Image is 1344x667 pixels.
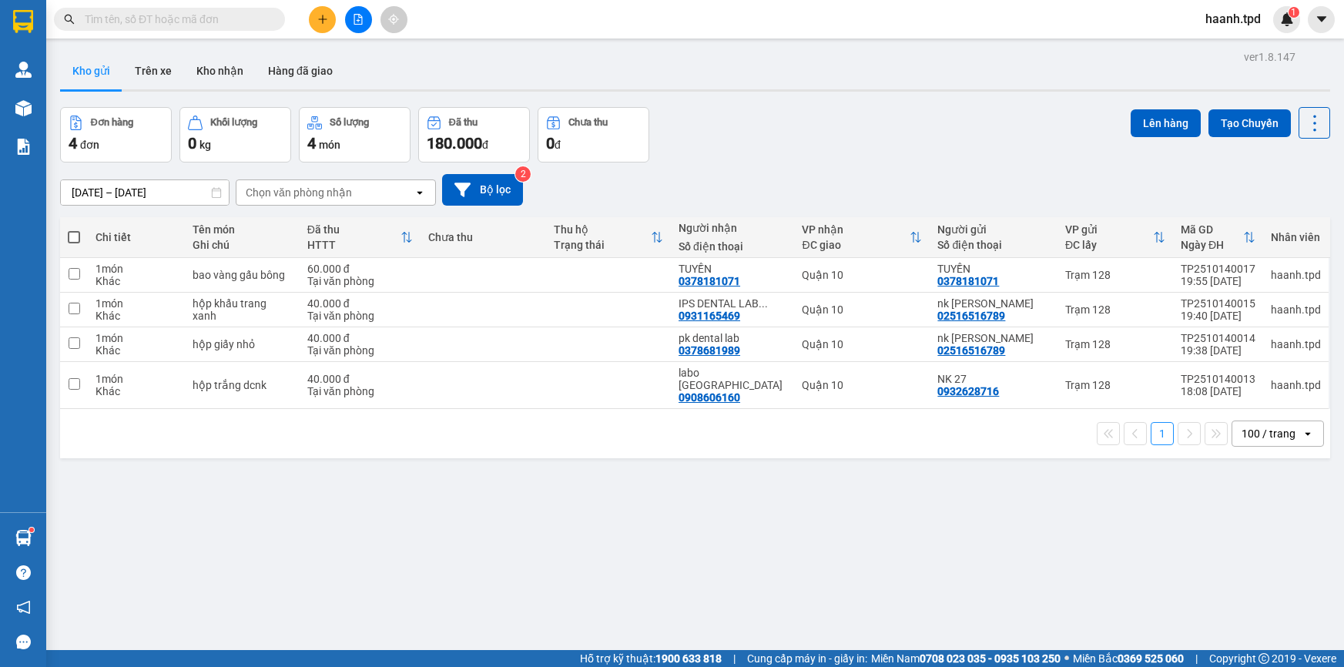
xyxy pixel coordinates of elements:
img: solution-icon [15,139,32,155]
img: icon-new-feature [1280,12,1294,26]
div: Trạm 128 [1065,379,1165,391]
div: TP2510140017 [1181,263,1255,275]
div: 40.000 đ [307,332,414,344]
button: Bộ lọc [442,174,523,206]
span: 4 [69,134,77,153]
strong: 1900 633 818 [655,652,722,665]
div: 0378681989 [679,344,740,357]
div: NK 27 [937,373,1050,385]
div: 0932628716 [937,385,999,397]
input: Select a date range. [61,180,229,205]
span: đ [482,139,488,151]
div: 0378181071 [679,275,740,287]
div: Đã thu [449,117,478,128]
span: kg [199,139,211,151]
div: Đã thu [307,223,401,236]
div: Trạm 128 [1065,338,1165,350]
strong: 0369 525 060 [1118,652,1184,665]
span: đơn [80,139,99,151]
img: logo-vxr [13,10,33,33]
div: 02516516789 [937,310,1005,322]
button: Số lượng4món [299,107,411,163]
div: Quận 10 [802,338,922,350]
span: plus [317,14,328,25]
span: | [1195,650,1198,667]
input: Tìm tên, số ĐT hoặc mã đơn [85,11,266,28]
div: ĐC giao [802,239,910,251]
div: haanh.tpd [1271,303,1321,316]
button: plus [309,6,336,33]
span: Miền Bắc [1073,650,1184,667]
span: message [16,635,31,649]
div: nk lê anh [937,332,1050,344]
div: hộp khấu trang xanh [193,297,292,322]
div: VP nhận [802,223,910,236]
div: haanh.tpd [1271,338,1321,350]
div: Khác [96,385,177,397]
button: Chưa thu0đ [538,107,649,163]
div: bao vàng gấu bông [193,269,292,281]
div: 60.000 đ [307,263,414,275]
div: 1 món [96,332,177,344]
button: Đơn hàng4đơn [60,107,172,163]
div: Trạm 128 [1065,303,1165,316]
span: Hỗ trợ kỹ thuật: [580,650,722,667]
span: ... [759,297,768,310]
div: 1 món [96,297,177,310]
button: Hàng đã giao [256,52,345,89]
div: Người gửi [937,223,1050,236]
div: Chưa thu [568,117,608,128]
span: 1 [1291,7,1296,18]
div: ver 1.8.147 [1244,49,1295,65]
div: Thu hộ [554,223,651,236]
div: Quận 10 [802,303,922,316]
div: Trạm 128 [1065,269,1165,281]
div: 0931165469 [679,310,740,322]
span: | [733,650,736,667]
div: haanh.tpd [1271,379,1321,391]
div: Tên món [193,223,292,236]
span: copyright [1259,653,1269,664]
span: notification [16,600,31,615]
div: TUYỀN [679,263,786,275]
div: 19:40 [DATE] [1181,310,1255,322]
div: TUYỀN [937,263,1050,275]
div: Đơn hàng [91,117,133,128]
div: Mã GD [1181,223,1243,236]
sup: 2 [515,166,531,182]
div: 40.000 đ [307,373,414,385]
div: 1 món [96,263,177,275]
div: Khác [96,275,177,287]
button: aim [380,6,407,33]
span: ⚪️ [1064,655,1069,662]
th: Toggle SortBy [300,217,421,258]
div: nk lê anh [937,297,1050,310]
div: haanh.tpd [1271,269,1321,281]
span: đ [555,139,561,151]
span: Miền Nam [871,650,1061,667]
div: 40.000 đ [307,297,414,310]
div: pk dental lab [679,332,786,344]
div: 0378181071 [937,275,999,287]
div: Tại văn phòng [307,385,414,397]
span: aim [388,14,399,25]
div: Trạng thái [554,239,651,251]
div: Chọn văn phòng nhận [246,185,352,200]
th: Toggle SortBy [794,217,930,258]
img: warehouse-icon [15,530,32,546]
span: search [64,14,75,25]
button: Kho nhận [184,52,256,89]
div: Người nhận [679,222,786,234]
span: file-add [353,14,364,25]
div: Số điện thoại [679,240,786,253]
button: 1 [1151,422,1174,445]
div: 19:55 [DATE] [1181,275,1255,287]
div: Khối lượng [210,117,257,128]
div: Ghi chú [193,239,292,251]
span: 0 [188,134,196,153]
div: Số điện thoại [937,239,1050,251]
th: Toggle SortBy [1173,217,1263,258]
th: Toggle SortBy [546,217,671,258]
div: 02516516789 [937,344,1005,357]
div: Chưa thu [428,231,538,243]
